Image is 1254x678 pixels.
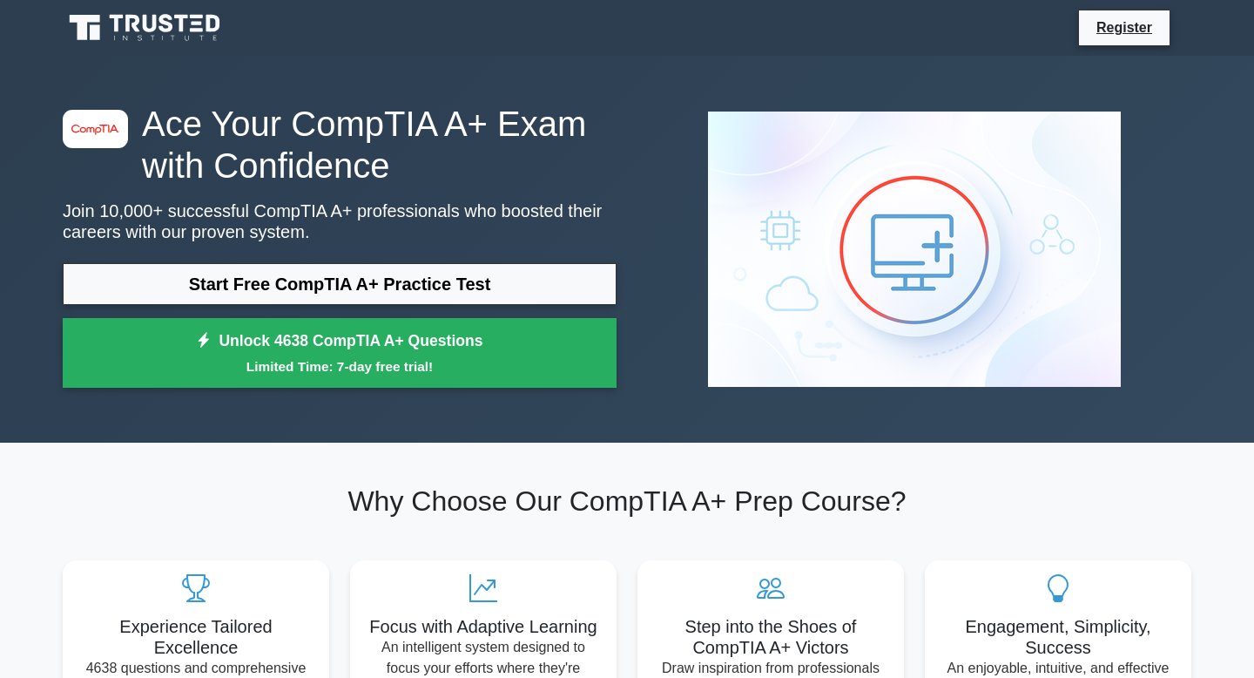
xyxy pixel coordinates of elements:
h5: Focus with Adaptive Learning [364,616,603,637]
h1: Ace Your CompTIA A+ Exam with Confidence [63,103,617,186]
h5: Experience Tailored Excellence [77,616,315,658]
a: Register [1086,17,1163,38]
h2: Why Choose Our CompTIA A+ Prep Course? [63,485,1191,518]
a: Unlock 4638 CompTIA A+ QuestionsLimited Time: 7-day free trial! [63,318,617,388]
h5: Engagement, Simplicity, Success [939,616,1177,658]
h5: Step into the Shoes of CompTIA A+ Victors [651,616,890,658]
img: CompTIA A+ Preview [694,98,1135,401]
p: Join 10,000+ successful CompTIA A+ professionals who boosted their careers with our proven system. [63,200,617,242]
small: Limited Time: 7-day free trial! [84,356,595,376]
a: Start Free CompTIA A+ Practice Test [63,263,617,305]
